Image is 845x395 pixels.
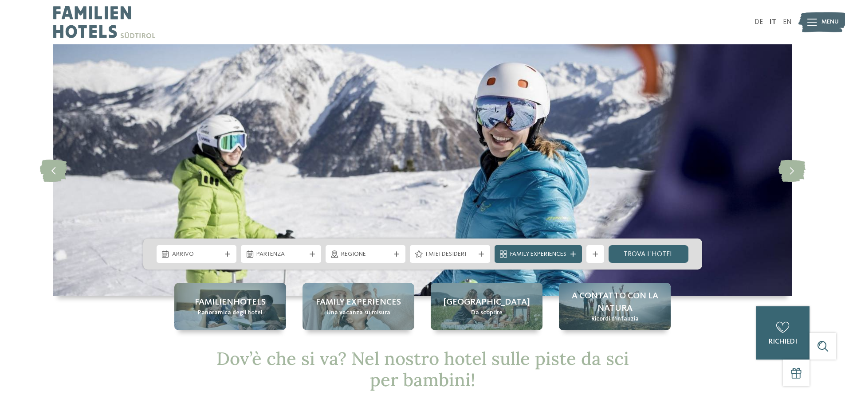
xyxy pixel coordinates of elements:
[783,19,792,26] a: EN
[256,250,306,259] span: Partenza
[341,250,390,259] span: Regione
[568,290,662,315] span: A contatto con la natura
[172,250,221,259] span: Arrivo
[821,18,839,27] span: Menu
[770,19,776,26] a: IT
[326,309,390,317] span: Una vacanza su misura
[510,250,566,259] span: Family Experiences
[174,283,286,330] a: Hotel sulle piste da sci per bambini: divertimento senza confini Familienhotels Panoramica degli ...
[559,283,671,330] a: Hotel sulle piste da sci per bambini: divertimento senza confini A contatto con la natura Ricordi...
[471,309,503,317] span: Da scoprire
[755,19,763,26] a: DE
[425,250,475,259] span: I miei desideri
[216,347,629,391] span: Dov’è che si va? Nel nostro hotel sulle piste da sci per bambini!
[431,283,542,330] a: Hotel sulle piste da sci per bambini: divertimento senza confini [GEOGRAPHIC_DATA] Da scoprire
[316,296,401,309] span: Family experiences
[198,309,263,317] span: Panoramica degli hotel
[769,338,797,345] span: richiedi
[591,315,639,324] span: Ricordi d’infanzia
[303,283,414,330] a: Hotel sulle piste da sci per bambini: divertimento senza confini Family experiences Una vacanza s...
[756,306,810,360] a: richiedi
[53,44,792,296] img: Hotel sulle piste da sci per bambini: divertimento senza confini
[609,245,689,263] a: trova l’hotel
[444,296,530,309] span: [GEOGRAPHIC_DATA]
[195,296,266,309] span: Familienhotels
